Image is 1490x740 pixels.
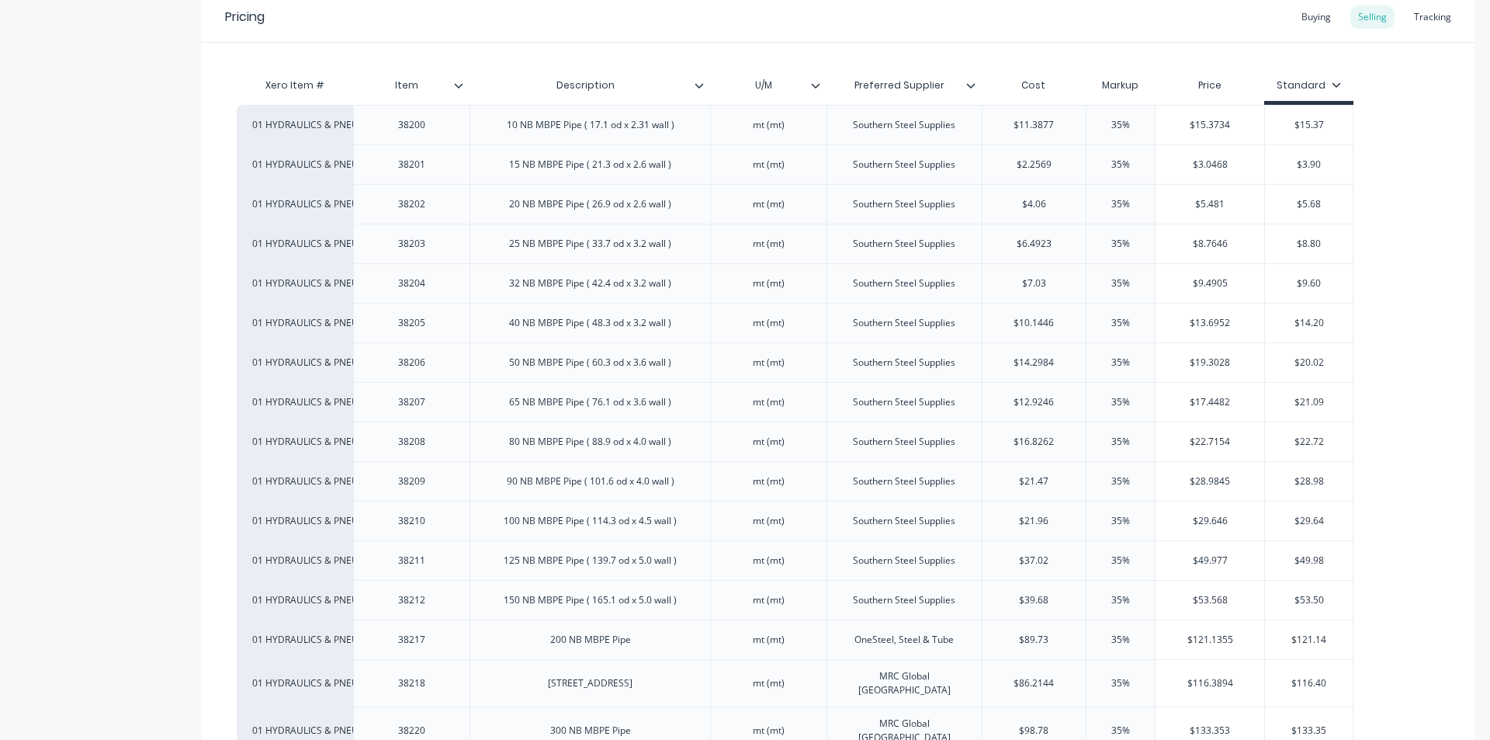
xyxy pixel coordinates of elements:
[252,237,338,251] div: 01 HYDRAULICS & PNEUMATICS
[237,105,1353,144] div: 01 HYDRAULICS & PNEUMATICS3820010 NB MBPE Pipe ( 17.1 od x 2.31 wall )mt (mt)Southern Steel Suppl...
[538,630,643,650] div: 200 NB MBPE Pipe
[710,66,817,105] div: U/M
[237,224,1353,263] div: 01 HYDRAULICS & PNEUMATICS3820325 NB MBPE Pipe ( 33.7 od x 3.2 wall )mt (mt)Southern Steel Suppli...
[373,234,451,254] div: 38203
[840,511,968,531] div: Southern Steel Supplies
[1406,5,1459,29] div: Tracking
[1265,502,1353,540] div: $29.64
[373,353,451,373] div: 38206
[373,432,451,452] div: 38208
[730,313,808,333] div: mt (mt)
[982,70,1086,101] div: Cost
[982,422,1086,461] div: $16.8262
[252,554,338,568] div: 01 HYDRAULICS & PNEUMATICS
[840,194,968,214] div: Southern Steel Supplies
[1082,541,1159,580] div: 35%
[1265,264,1353,303] div: $9.60
[730,194,808,214] div: mt (mt)
[373,115,451,135] div: 38200
[353,70,470,101] div: Item
[237,70,353,101] div: Xero Item #
[982,581,1086,620] div: $39.68
[237,540,1353,580] div: 01 HYDRAULICS & PNEUMATICS38211125 NB MBPE Pipe ( 139.7 od x 5.0 wall )mt (mt)Southern Steel Supp...
[842,630,966,650] div: OneSteel, Steel & Tube
[353,66,460,105] div: Item
[1156,264,1264,303] div: $9.4905
[710,70,826,101] div: U/M
[1082,106,1159,144] div: 35%
[1082,462,1159,501] div: 35%
[470,66,701,105] div: Description
[237,144,1353,184] div: 01 HYDRAULICS & PNEUMATICS3820115 NB MBPE Pipe ( 21.3 od x 2.6 wall )mt (mt)Southern Steel Suppli...
[373,273,451,294] div: 38204
[252,118,338,132] div: 01 HYDRAULICS & PNEUMATICS
[1265,541,1353,580] div: $49.98
[237,382,1353,422] div: 01 HYDRAULICS & PNEUMATICS3820765 NB MBPE Pipe ( 76.1 od x 3.6 wall )mt (mt)Southern Steel Suppli...
[730,115,808,135] div: mt (mt)
[840,353,968,373] div: Southern Steel Supplies
[1082,185,1159,224] div: 35%
[1156,422,1264,461] div: $22.7154
[237,580,1353,620] div: 01 HYDRAULICS & PNEUMATICS38212150 NB MBPE Pipe ( 165.1 od x 5.0 wall )mt (mt)Southern Steel Supp...
[730,273,808,294] div: mt (mt)
[1082,422,1159,461] div: 35%
[1082,145,1159,184] div: 35%
[730,590,808,610] div: mt (mt)
[252,633,338,647] div: 01 HYDRAULICS & PNEUMATICS
[1265,106,1353,144] div: $15.37
[1265,462,1353,501] div: $28.98
[497,432,684,452] div: 80 NB MBPE Pipe ( 88.9 od x 4.0 wall )
[237,461,1353,501] div: 01 HYDRAULICS & PNEUMATICS3820990 NB MBPE Pipe ( 101.6 od x 4.0 wall )mt (mt)Southern Steel Suppl...
[491,511,689,531] div: 100 NB MBPE Pipe ( 114.3 od x 4.5 wall )
[730,432,808,452] div: mt (mt)
[1156,620,1264,659] div: $121.1355
[237,184,1353,224] div: 01 HYDRAULICS & PNEUMATICS3820220 NB MBPE Pipe ( 26.9 od x 2.6 wall )mt (mt)Southern Steel Suppli...
[982,664,1086,703] div: $86.2144
[1156,502,1264,540] div: $29.646
[1156,383,1264,422] div: $17.4482
[373,194,451,214] div: 38202
[1082,224,1159,263] div: 35%
[982,343,1086,382] div: $14.2984
[252,474,338,488] div: 01 HYDRAULICS & PNEUMATICS
[252,276,338,290] div: 01 HYDRAULICS & PNEUMATICS
[252,356,338,370] div: 01 HYDRAULICS & PNEUMATICS
[1350,5,1395,29] div: Selling
[373,630,451,650] div: 38217
[491,590,689,610] div: 150 NB MBPE Pipe ( 165.1 od x 5.0 wall )
[1082,264,1159,303] div: 35%
[1086,70,1155,101] div: Markup
[373,313,451,333] div: 38205
[1156,145,1264,184] div: $3.0468
[1156,185,1264,224] div: $5.481
[497,234,684,254] div: 25 NB MBPE Pipe ( 33.7 od x 3.2 wall )
[982,304,1086,342] div: $10.1446
[730,511,808,531] div: mt (mt)
[840,590,968,610] div: Southern Steel Supplies
[982,541,1086,580] div: $37.02
[840,392,968,412] div: Southern Steel Supplies
[1082,304,1159,342] div: 35%
[237,303,1353,342] div: 01 HYDRAULICS & PNEUMATICS3820540 NB MBPE Pipe ( 48.3 od x 3.2 wall )mt (mt)Southern Steel Suppli...
[1265,343,1353,382] div: $20.02
[1082,581,1159,620] div: 35%
[237,263,1353,303] div: 01 HYDRAULICS & PNEUMATICS3820432 NB MBPE Pipe ( 42.4 od x 3.2 wall )mt (mt)Southern Steel Suppli...
[373,392,451,412] div: 38207
[373,471,451,492] div: 38209
[1082,383,1159,422] div: 35%
[826,66,972,105] div: Preferred Supplier
[730,551,808,571] div: mt (mt)
[982,106,1086,144] div: $11.3877
[730,392,808,412] div: mt (mt)
[373,511,451,531] div: 38210
[982,145,1086,184] div: $2.2569
[982,185,1086,224] div: $4.06
[470,70,710,101] div: Description
[1265,581,1353,620] div: $53.50
[730,155,808,175] div: mt (mt)
[840,273,968,294] div: Southern Steel Supplies
[840,551,968,571] div: Southern Steel Supplies
[1265,145,1353,184] div: $3.90
[833,666,975,700] div: MRC Global [GEOGRAPHIC_DATA]
[1082,620,1159,659] div: 35%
